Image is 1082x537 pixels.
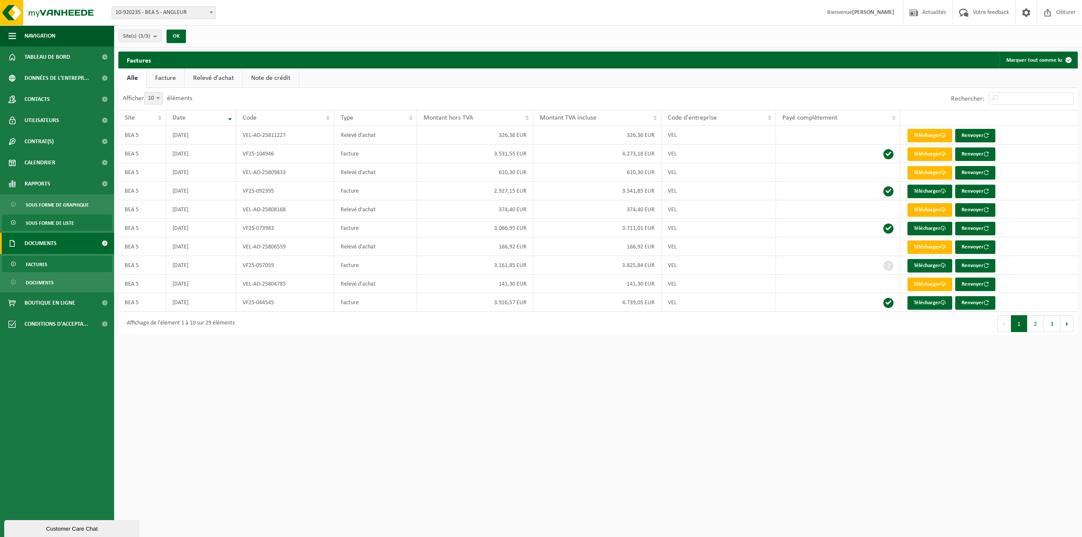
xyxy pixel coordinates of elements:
span: Site [125,114,135,121]
td: VF25-092395 [236,182,334,200]
button: Renvoyer [955,296,995,310]
iframe: chat widget [4,518,141,537]
td: VEL-AO-25811227 [236,126,334,144]
span: Sous forme de graphique [26,197,89,213]
td: [DATE] [166,275,237,293]
button: Renvoyer [955,129,995,142]
td: Relevé d'achat [334,163,417,182]
td: 3.541,85 EUR [533,182,661,200]
td: VEL [661,219,776,237]
td: BEA 5 [118,293,166,312]
td: Relevé d'achat [334,126,417,144]
a: Facture [147,68,184,88]
span: Contrat(s) [25,131,54,152]
td: [DATE] [166,256,237,275]
span: Code [243,114,257,121]
td: Facture [334,256,417,275]
td: BEA 5 [118,275,166,293]
button: Next [1060,315,1074,332]
span: 10-920235 - BEA 5 - ANGLEUR [112,7,216,19]
a: Télécharger [907,240,952,254]
td: 166,92 EUR [533,237,661,256]
h2: Factures [118,52,159,68]
td: VEL [661,237,776,256]
span: Rapports [25,173,50,194]
td: [DATE] [166,182,237,200]
td: VF25-104946 [236,144,334,163]
td: 3.916,57 EUR [417,293,533,312]
td: 326,36 EUR [417,126,533,144]
span: Type [341,114,353,121]
span: Tableau de bord [25,46,70,68]
button: Marquer tout comme lu [1000,52,1077,68]
span: Navigation [25,25,55,46]
td: VEL-AO-25804785 [236,275,334,293]
td: VEL [661,163,776,182]
td: 610,30 EUR [533,163,661,182]
td: [DATE] [166,144,237,163]
td: Facture [334,182,417,200]
span: 10 [144,92,163,105]
td: VEL [661,200,776,219]
button: Previous [997,315,1011,332]
td: 166,92 EUR [417,237,533,256]
a: Télécharger [907,222,952,235]
a: Télécharger [907,278,952,291]
td: VF25-044545 [236,293,334,312]
td: Relevé d'achat [334,237,417,256]
span: Conditions d'accepta... [25,313,88,335]
span: Code d'entreprise [668,114,717,121]
td: Facture [334,219,417,237]
label: Afficher éléments [123,95,192,102]
label: Rechercher: [951,95,984,102]
td: VEL [661,275,776,293]
span: Factures [26,256,47,273]
span: Contacts [25,89,50,110]
span: Payé complètement [782,114,837,121]
td: VEL [661,293,776,312]
button: Renvoyer [955,278,995,291]
td: VF25-073983 [236,219,334,237]
td: [DATE] [166,237,237,256]
td: [DATE] [166,200,237,219]
td: Relevé d'achat [334,275,417,293]
button: Renvoyer [955,185,995,198]
td: 374,40 EUR [533,200,661,219]
span: Sous forme de liste [26,215,74,231]
td: BEA 5 [118,200,166,219]
td: Facture [334,293,417,312]
td: VEL-AO-25806559 [236,237,334,256]
button: Renvoyer [955,166,995,180]
span: Documents [25,233,57,254]
td: 141,30 EUR [533,275,661,293]
a: Factures [2,256,112,272]
button: Renvoyer [955,222,995,235]
td: BEA 5 [118,144,166,163]
td: 3.711,01 EUR [533,219,661,237]
td: 3.825,84 EUR [533,256,661,275]
td: Facture [334,144,417,163]
a: Relevé d'achat [185,68,242,88]
button: Site(s)(3/3) [118,30,161,42]
td: VEL [661,256,776,275]
td: 4.739,05 EUR [533,293,661,312]
button: 3 [1044,315,1060,332]
a: Télécharger [907,259,952,273]
a: Télécharger [907,296,952,310]
td: BEA 5 [118,256,166,275]
button: OK [167,30,186,43]
a: Sous forme de liste [2,215,112,231]
div: Affichage de l'élément 1 à 10 sur 29 éléments [123,316,235,331]
span: Date [172,114,186,121]
td: BEA 5 [118,126,166,144]
button: Renvoyer [955,240,995,254]
td: Relevé d'achat [334,200,417,219]
span: Boutique en ligne [25,292,75,313]
td: BEA 5 [118,163,166,182]
td: [DATE] [166,293,237,312]
a: Télécharger [907,203,952,217]
td: VEL [661,144,776,163]
td: 610,30 EUR [417,163,533,182]
a: Télécharger [907,185,952,198]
